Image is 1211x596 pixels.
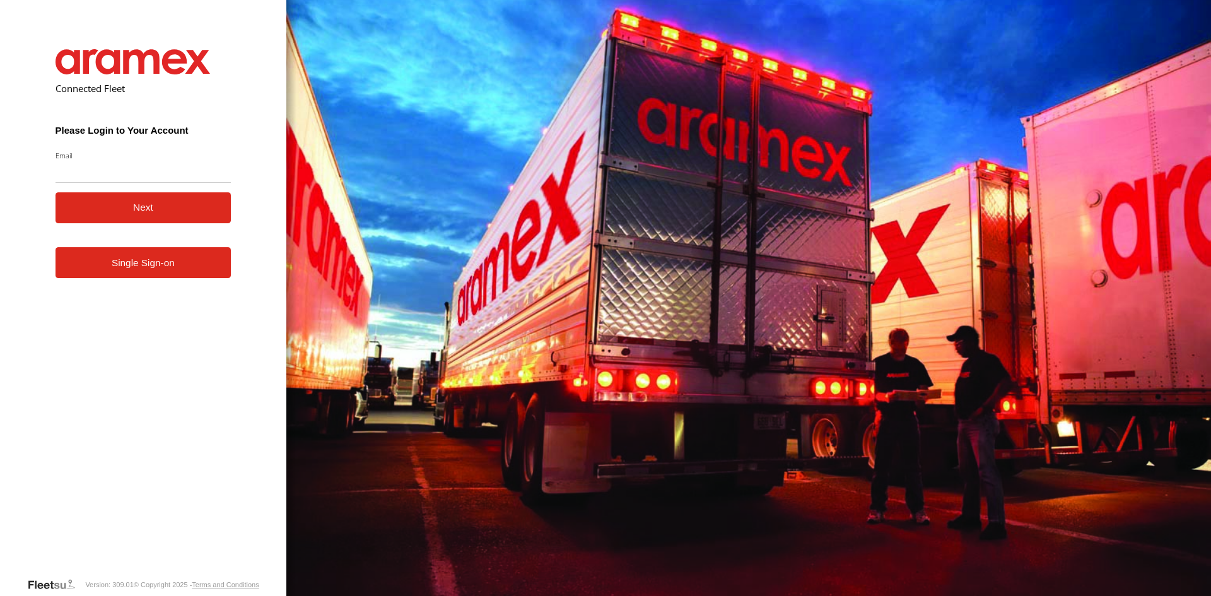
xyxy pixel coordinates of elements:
[134,581,259,588] div: © Copyright 2025 -
[56,151,231,160] label: Email
[56,247,231,278] a: Single Sign-on
[56,125,231,136] h3: Please Login to Your Account
[27,578,85,591] a: Visit our Website
[56,82,231,95] h2: Connected Fleet
[56,192,231,223] button: Next
[192,581,259,588] a: Terms and Conditions
[56,49,211,74] img: Aramex
[85,581,133,588] div: Version: 309.01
